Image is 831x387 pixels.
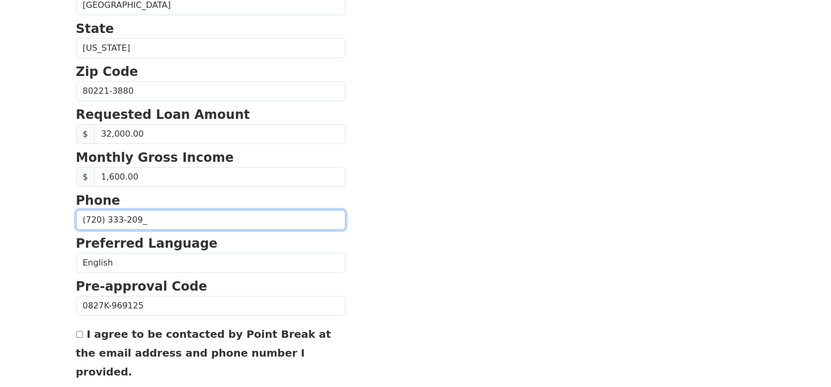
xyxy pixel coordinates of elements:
[76,64,138,79] strong: Zip Code
[76,107,250,122] strong: Requested Loan Amount
[76,193,121,208] strong: Phone
[76,81,346,101] input: Zip Code
[76,167,95,187] span: $
[76,148,346,167] p: Monthly Gross Income
[76,236,218,251] strong: Preferred Language
[76,124,95,144] span: $
[94,167,346,187] input: Monthly Gross Income
[94,124,346,144] input: Requested Loan Amount
[76,279,208,294] strong: Pre-approval Code
[76,210,346,230] input: (___) ___-____
[76,328,331,378] label: I agree to be contacted by Point Break at the email address and phone number I provided.
[76,296,346,316] input: Pre-approval Code
[76,21,114,36] strong: State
